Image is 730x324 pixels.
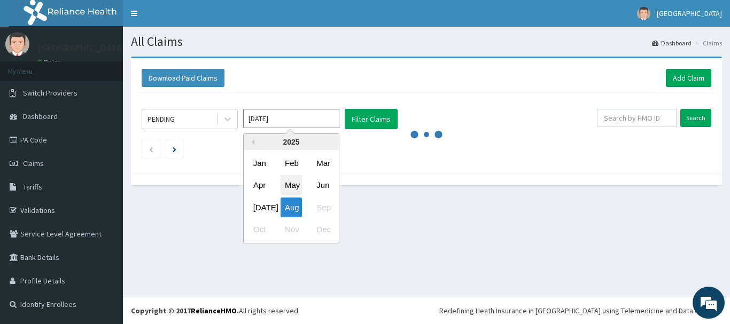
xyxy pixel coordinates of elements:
div: Choose July 2025 [249,197,270,217]
a: RelianceHMO [191,306,237,315]
p: [GEOGRAPHIC_DATA] [37,43,126,53]
button: Previous Year [249,139,254,145]
h1: All Claims [131,35,722,49]
div: Choose June 2025 [312,176,333,195]
span: Switch Providers [23,88,77,98]
div: Choose April 2025 [249,176,270,195]
div: Redefining Heath Insurance in [GEOGRAPHIC_DATA] using Telemedicine and Data Science! [439,305,722,316]
input: Select Month and Year [243,109,339,128]
div: Choose May 2025 [281,176,302,195]
div: Choose February 2025 [281,153,302,173]
div: month 2025-08 [244,152,339,241]
div: Choose January 2025 [249,153,270,173]
li: Claims [693,38,722,48]
input: Search [680,109,711,127]
a: Next page [173,144,176,154]
input: Search by HMO ID [597,109,677,127]
a: Previous page [149,144,153,154]
button: Download Paid Claims [142,69,224,87]
a: Online [37,58,63,66]
a: Add Claim [666,69,711,87]
div: PENDING [147,114,175,124]
div: Choose March 2025 [312,153,333,173]
div: 2025 [244,134,339,150]
button: Filter Claims [345,109,398,129]
footer: All rights reserved. [123,297,730,324]
strong: Copyright © 2017 . [131,306,239,315]
div: Choose August 2025 [281,197,302,217]
svg: audio-loading [410,118,442,151]
span: Claims [23,159,44,168]
img: User Image [637,7,650,20]
img: User Image [5,32,29,56]
span: Dashboard [23,112,58,121]
a: Dashboard [652,38,692,48]
span: Tariffs [23,182,42,192]
span: [GEOGRAPHIC_DATA] [657,9,722,18]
